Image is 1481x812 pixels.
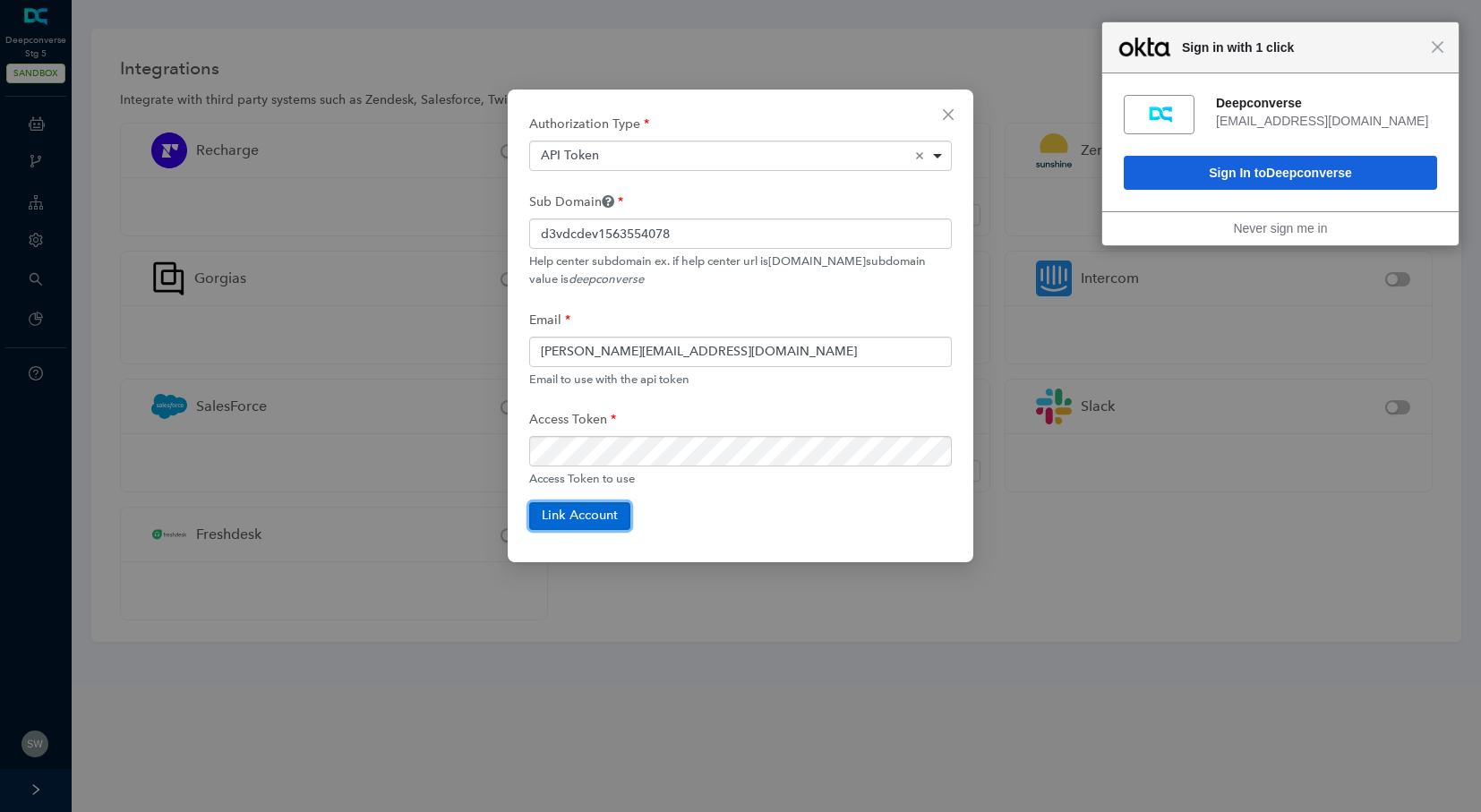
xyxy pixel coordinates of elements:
b: deepconverse [569,272,644,286]
b: [DOMAIN_NAME] [768,254,866,268]
button: Remove item: 'apiToken' [911,147,929,165]
button: Sign In toDeepconverse [1124,156,1437,190]
img: fs0pvt0g94oZNWgBn697 [1145,100,1174,129]
button: Link Account [529,502,630,529]
div: Email to use with the api token [529,371,952,389]
label: Email [529,303,570,337]
a: Never sign me in [1233,221,1327,235]
span: Close [1431,40,1444,54]
div: Help center subdomain ex. if help center url is subdomain value is [529,252,952,289]
span: close [941,107,955,122]
div: [EMAIL_ADDRESS][DOMAIN_NAME] [1216,113,1437,129]
span: API Token [541,148,599,163]
label: Authorization Type [529,107,649,141]
span: Sign in with 1 click [1173,37,1431,58]
span: Deepconverse [1266,166,1352,180]
div: Access Token to use [529,470,952,488]
div: Deepconverse [1216,95,1437,111]
button: Close [934,100,963,129]
label: Sub Domain [529,185,623,218]
label: Access Token [529,403,616,436]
